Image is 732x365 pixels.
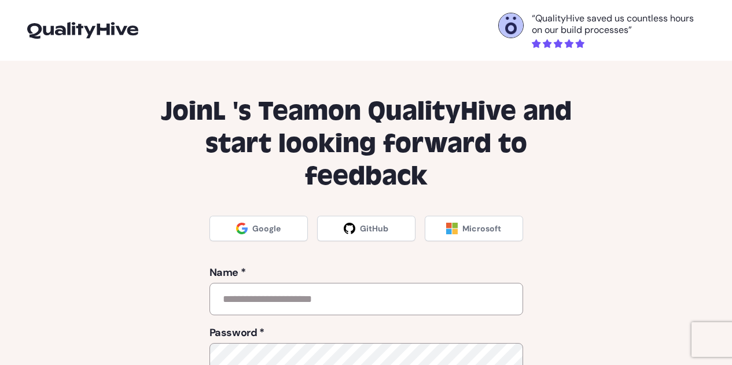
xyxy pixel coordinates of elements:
[205,95,572,193] span: on QualityHive and start looking forward to feedback
[462,223,501,234] span: Microsoft
[252,223,281,234] span: Google
[532,13,705,36] p: “QualityHive saved us countless hours on our build processes”
[161,95,213,128] span: Join
[213,95,328,128] span: L 's Team
[209,216,308,241] a: Google
[425,216,523,241] a: Microsoft
[209,325,523,341] label: Password *
[360,223,388,234] span: GitHub
[317,216,415,241] a: GitHub
[209,264,523,281] label: Name *
[499,13,523,38] img: Otelli Design
[27,22,138,38] img: logo-icon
